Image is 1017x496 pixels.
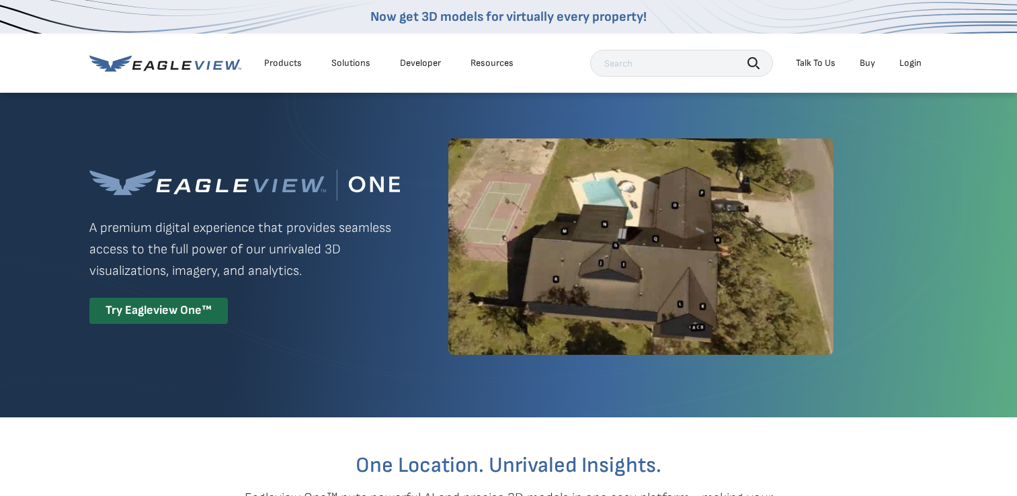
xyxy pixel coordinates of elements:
[370,9,647,25] a: Now get 3D models for virtually every property!
[89,169,400,201] img: Eagleview One™
[860,57,875,69] a: Buy
[89,298,228,324] div: Try Eagleview One™
[400,57,441,69] a: Developer
[471,57,514,69] div: Resources
[264,57,302,69] div: Products
[590,50,773,77] input: Search
[899,57,922,69] div: Login
[89,217,400,282] p: A premium digital experience that provides seamless access to the full power of our unrivaled 3D ...
[331,57,370,69] div: Solutions
[796,57,836,69] div: Talk To Us
[99,455,918,477] h2: One Location. Unrivaled Insights.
